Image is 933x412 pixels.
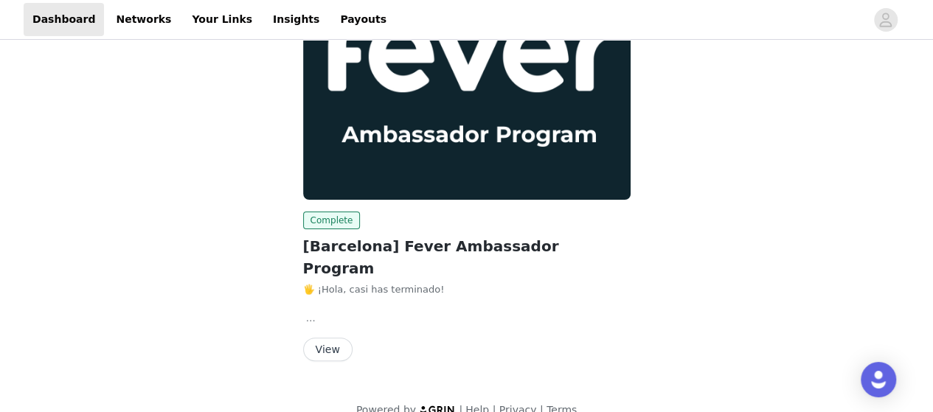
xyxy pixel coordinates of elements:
span: Complete [303,212,361,229]
a: View [303,344,353,355]
p: 🖐️ ¡Hola, casi has terminado! [303,282,631,297]
a: Payouts [331,3,395,36]
button: View [303,338,353,361]
h2: [Barcelona] Fever Ambassador Program [303,235,631,279]
a: Insights [264,3,328,36]
a: Your Links [183,3,261,36]
div: avatar [878,8,892,32]
a: Dashboard [24,3,104,36]
div: Open Intercom Messenger [861,362,896,397]
a: Networks [107,3,180,36]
